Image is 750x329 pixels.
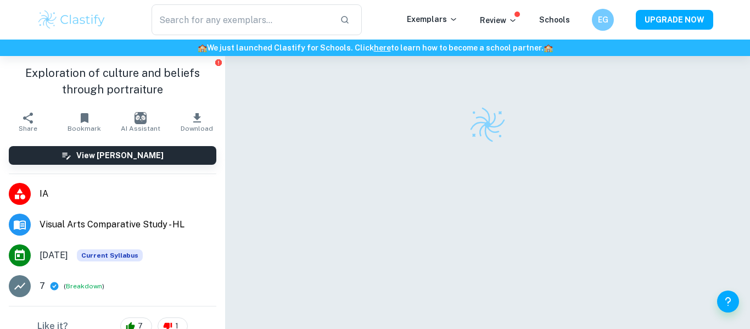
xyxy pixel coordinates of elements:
p: 7 [40,280,45,293]
h6: EG [597,14,609,26]
input: Search for any exemplars... [152,4,331,35]
span: Download [181,125,213,132]
button: Help and Feedback [717,291,739,313]
span: Visual Arts Comparative Study - HL [40,218,216,231]
h6: View [PERSON_NAME] [76,149,164,161]
p: Review [480,14,517,26]
a: here [374,43,391,52]
span: IA [40,187,216,200]
button: View [PERSON_NAME] [9,146,216,165]
div: This exemplar is based on the current syllabus. Feel free to refer to it for inspiration/ideas wh... [77,249,143,261]
a: Schools [539,15,570,24]
button: UPGRADE NOW [636,10,713,30]
h1: Exploration of culture and beliefs through portraiture [9,65,216,98]
button: Report issue [215,58,223,66]
span: AI Assistant [121,125,160,132]
button: EG [592,9,614,31]
img: Clastify logo [37,9,107,31]
h6: We just launched Clastify for Schools. Click to learn how to become a school partner. [2,42,748,54]
button: AI Assistant [113,107,169,137]
span: Bookmark [68,125,101,132]
span: 🏫 [544,43,553,52]
span: [DATE] [40,249,68,262]
img: Clastify logo [468,105,507,144]
img: AI Assistant [135,112,147,124]
span: Share [19,125,37,132]
span: Current Syllabus [77,249,143,261]
button: Bookmark [56,107,112,137]
span: ( ) [64,281,104,292]
p: Exemplars [407,13,458,25]
button: Breakdown [66,281,102,291]
button: Download [169,107,225,137]
span: 🏫 [198,43,207,52]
